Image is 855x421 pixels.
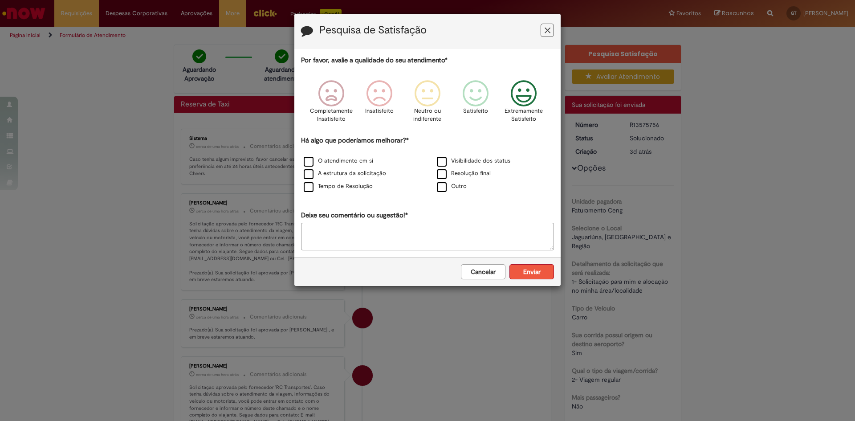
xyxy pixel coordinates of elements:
[310,107,353,123] p: Completamente Insatisfeito
[437,182,467,191] label: Outro
[365,107,394,115] p: Insatisfeito
[301,211,408,220] label: Deixe seu comentário ou sugestão!*
[437,169,491,178] label: Resolução final
[308,74,354,135] div: Completamente Insatisfeito
[411,107,444,123] p: Neutro ou indiferente
[357,74,402,135] div: Insatisfeito
[509,264,554,279] button: Enviar
[405,74,450,135] div: Neutro ou indiferente
[501,74,546,135] div: Extremamente Satisfeito
[463,107,488,115] p: Satisfeito
[301,56,448,65] label: Por favor, avalie a qualidade do seu atendimento*
[304,169,386,178] label: A estrutura da solicitação
[453,74,498,135] div: Satisfeito
[304,157,373,165] label: O atendimento em si
[301,136,554,193] div: Há algo que poderíamos melhorar?*
[437,157,510,165] label: Visibilidade dos status
[304,182,373,191] label: Tempo de Resolução
[319,25,427,36] label: Pesquisa de Satisfação
[461,264,505,279] button: Cancelar
[505,107,543,123] p: Extremamente Satisfeito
